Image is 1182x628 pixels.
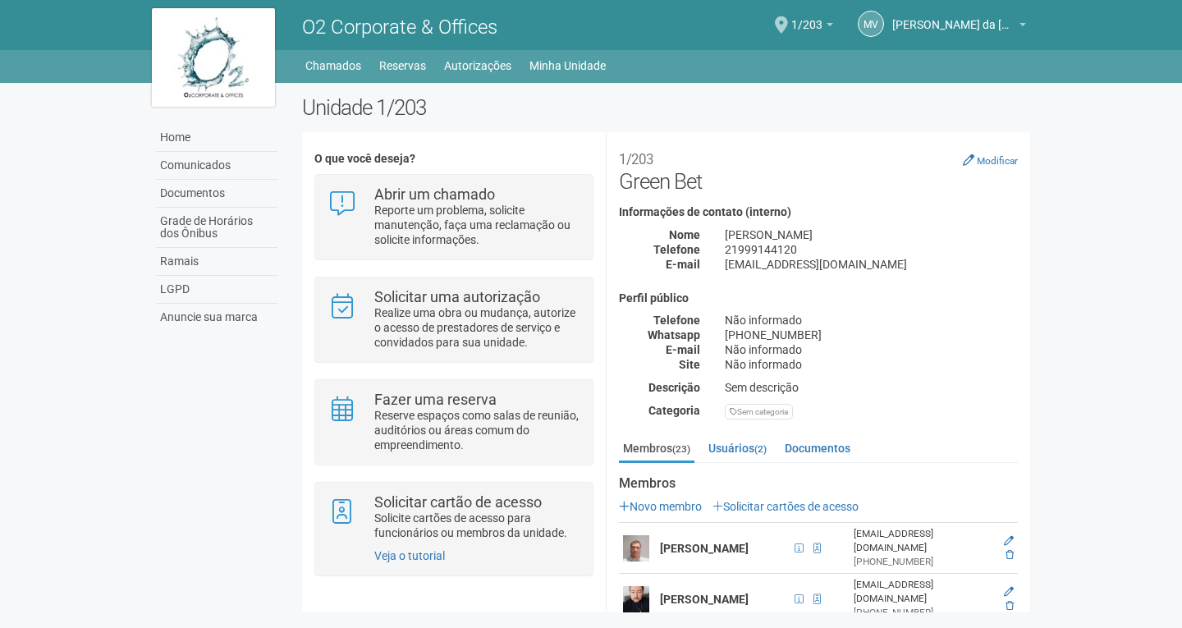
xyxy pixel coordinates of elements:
span: 1/203 [791,2,822,31]
div: [EMAIL_ADDRESS][DOMAIN_NAME] [712,257,1030,272]
strong: Telefone [653,243,700,256]
h4: Perfil público [619,292,1018,305]
span: Marcus Vinicius da Silveira Costa [892,2,1015,31]
strong: Whatsapp [648,328,700,342]
div: [EMAIL_ADDRESS][DOMAIN_NAME] [854,578,992,606]
div: [PHONE_NUMBER] [712,328,1030,342]
small: Modificar [977,155,1018,167]
strong: [PERSON_NAME] [660,593,749,606]
a: Comunicados [156,152,277,180]
strong: Descrição [648,381,700,394]
strong: Fazer uma reserva [374,391,497,408]
a: Documentos [781,436,854,461]
p: Reporte um problema, solicite manutenção, faça uma reclamação ou solicite informações. [374,203,580,247]
a: Documentos [156,180,277,208]
strong: Membros [619,476,1018,491]
a: Usuários(2) [704,436,771,461]
div: Sem categoria [725,404,793,419]
a: Veja o tutorial [374,549,445,562]
div: [EMAIL_ADDRESS][DOMAIN_NAME] [854,527,992,555]
a: Excluir membro [1006,549,1014,561]
a: Minha Unidade [529,54,606,77]
a: Novo membro [619,500,702,513]
a: Editar membro [1004,586,1014,598]
a: Home [156,124,277,152]
strong: Abrir um chamado [374,186,495,203]
div: 21999144120 [712,242,1030,257]
span: O2 Corporate & Offices [302,16,497,39]
a: Abrir um chamado Reporte um problema, solicite manutenção, faça uma reclamação ou solicite inform... [328,187,580,247]
small: 1/203 [619,151,653,167]
div: Não informado [712,342,1030,357]
strong: Site [679,358,700,371]
div: Não informado [712,313,1030,328]
div: [PHONE_NUMBER] [854,555,992,569]
small: (23) [672,443,690,455]
strong: Nome [669,228,700,241]
img: user.png [623,535,649,562]
img: logo.jpg [152,8,275,107]
p: Realize uma obra ou mudança, autorize o acesso de prestadores de serviço e convidados para sua un... [374,305,580,350]
div: [PHONE_NUMBER] [854,606,992,620]
a: Chamados [305,54,361,77]
a: [PERSON_NAME] da [PERSON_NAME] [892,21,1026,34]
div: [PERSON_NAME] [712,227,1030,242]
a: Grade de Horários dos Ônibus [156,208,277,248]
strong: [PERSON_NAME] [660,542,749,555]
strong: E-mail [666,343,700,356]
p: Reserve espaços como salas de reunião, auditórios ou áreas comum do empreendimento. [374,408,580,452]
strong: Telefone [653,314,700,327]
div: Sem descrição [712,380,1030,395]
h4: Informações de contato (interno) [619,206,1018,218]
strong: Solicitar uma autorização [374,288,540,305]
h2: Unidade 1/203 [302,95,1030,120]
a: Modificar [963,154,1018,167]
a: Anuncie sua marca [156,304,277,331]
strong: E-mail [666,258,700,271]
a: Solicitar uma autorização Realize uma obra ou mudança, autorize o acesso de prestadores de serviç... [328,290,580,350]
strong: Solicitar cartão de acesso [374,493,542,511]
a: Ramais [156,248,277,276]
a: Reservas [379,54,426,77]
a: Fazer uma reserva Reserve espaços como salas de reunião, auditórios ou áreas comum do empreendime... [328,392,580,452]
a: LGPD [156,276,277,304]
a: Excluir membro [1006,600,1014,612]
a: Solicitar cartão de acesso Solicite cartões de acesso para funcionários ou membros da unidade. [328,495,580,540]
a: 1/203 [791,21,833,34]
img: user.png [623,586,649,612]
a: Autorizações [444,54,511,77]
a: Solicitar cartões de acesso [712,500,859,513]
p: Solicite cartões de acesso para funcionários ou membros da unidade. [374,511,580,540]
h2: Green Bet [619,144,1018,194]
a: Editar membro [1004,535,1014,547]
strong: Categoria [648,404,700,417]
div: Não informado [712,357,1030,372]
small: (2) [754,443,767,455]
a: Membros(23) [619,436,694,463]
h4: O que você deseja? [314,153,593,165]
a: MV [858,11,884,37]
